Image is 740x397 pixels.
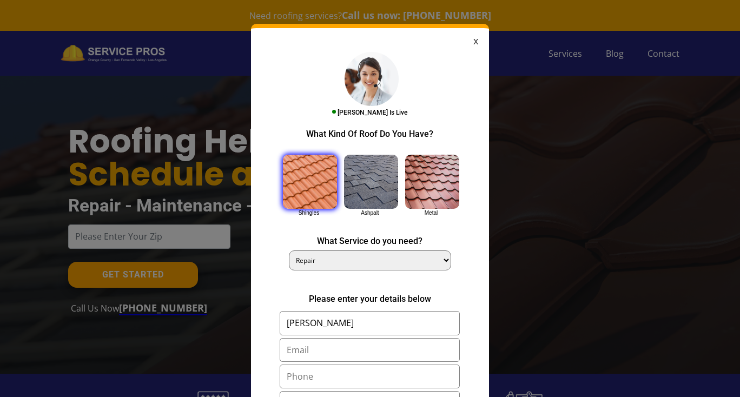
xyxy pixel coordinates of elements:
[338,109,407,116] h2: [PERSON_NAME] Is Live
[402,209,459,217] p: Metal
[251,129,489,139] h5: What Kind Of Roof Do You Have?
[280,365,460,388] input: Phone
[345,52,399,106] img: roofing installation quotes near me
[341,209,398,217] p: Ashpalt
[473,34,478,48] a: Close
[405,155,459,209] img: Metal.jpg
[256,236,484,246] h5: What Service do you need?
[251,294,489,304] h5: Please enter your details below
[280,209,337,217] p: Shingles
[280,311,460,335] input: Full Name
[280,338,460,362] input: Email
[283,155,337,209] img: Shingles.jpg
[344,155,398,209] img: Rubber.jpg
